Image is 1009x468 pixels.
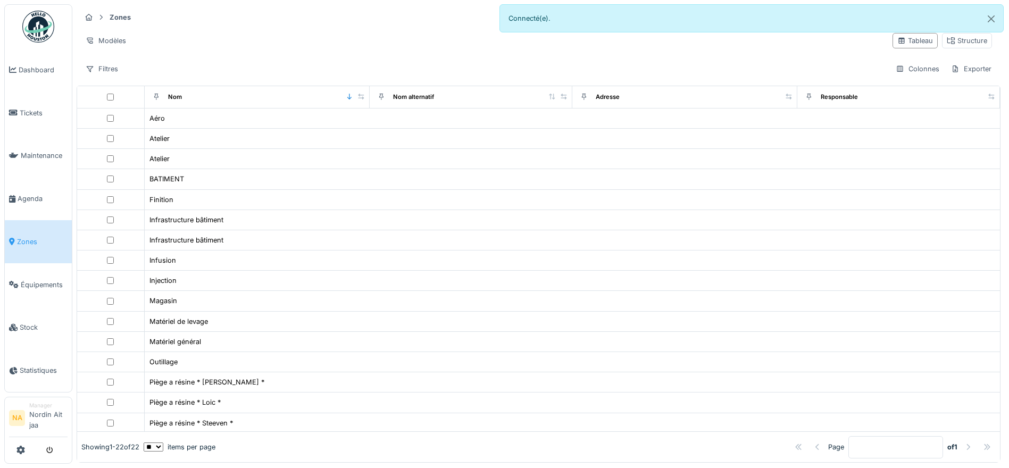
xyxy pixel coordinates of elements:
div: Atelier [149,154,170,164]
span: Maintenance [21,151,68,161]
div: Adresse [596,93,620,102]
div: Responsable [821,93,858,102]
div: Structure [947,36,987,46]
div: Modèles [81,33,131,48]
a: Agenda [5,177,72,220]
div: Infusion [149,255,176,265]
a: Stock [5,306,72,349]
a: Dashboard [5,48,72,91]
div: Aéro [149,113,165,123]
div: Magasin [149,296,177,306]
span: Agenda [18,194,68,204]
div: Tableau [897,36,933,46]
div: Showing 1 - 22 of 22 [81,442,139,452]
div: Piège a résine * Loic * [149,397,221,407]
div: Outillage [149,357,178,367]
div: Nom alternatif [393,93,434,102]
a: Statistiques [5,349,72,392]
a: NA ManagerNordin Ait jaa [9,402,68,437]
div: Infrastructure bâtiment [149,235,223,245]
a: Tickets [5,91,72,135]
div: Finition [149,195,173,205]
a: Équipements [5,263,72,306]
button: Close [979,5,1003,33]
span: Dashboard [19,65,68,75]
strong: of 1 [947,442,957,452]
div: Injection [149,275,177,286]
div: Connecté(e). [499,4,1004,32]
li: NA [9,410,25,426]
div: Manager [29,402,68,410]
span: Stock [20,322,68,332]
div: BATIMENT [149,174,184,184]
div: Infrastructure bâtiment [149,215,223,225]
div: Matériel de levage [149,316,208,327]
div: Colonnes [891,61,944,77]
span: Zones [17,237,68,247]
span: Équipements [21,280,68,290]
strong: Zones [105,12,135,22]
span: Tickets [20,108,68,118]
div: Exporter [946,61,996,77]
div: Filtres [81,61,123,77]
div: Matériel général [149,337,201,347]
div: Piège a résine * [PERSON_NAME] * [149,377,264,387]
a: Maintenance [5,135,72,178]
span: Statistiques [20,365,68,375]
div: Nom [168,93,182,102]
li: Nordin Ait jaa [29,402,68,434]
a: Zones [5,220,72,263]
div: Piège a résine * Steeven * [149,418,233,428]
div: Atelier [149,133,170,144]
img: Badge_color-CXgf-gQk.svg [22,11,54,43]
div: Page [828,442,844,452]
div: items per page [144,442,215,452]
